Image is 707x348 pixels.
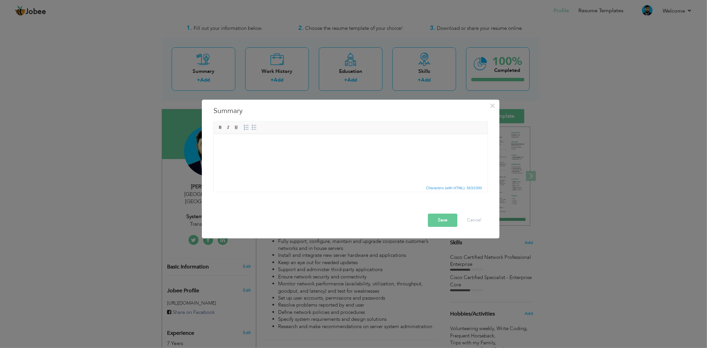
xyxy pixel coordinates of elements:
a: Underline [233,124,240,131]
span: × [490,100,496,112]
iframe: Rich Text Editor, summaryEditor [214,134,488,184]
h3: Summary [213,106,488,116]
a: Bold [217,124,224,131]
div: Statistics [425,185,484,191]
a: Insert/Remove Bulleted List [251,124,258,131]
span: Characters (with HTML): 563/1000 [425,185,483,191]
a: Italic [225,124,232,131]
a: Insert/Remove Numbered List [243,124,250,131]
button: Save [428,214,457,227]
button: Close [487,101,498,111]
button: Cancel [460,214,488,227]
